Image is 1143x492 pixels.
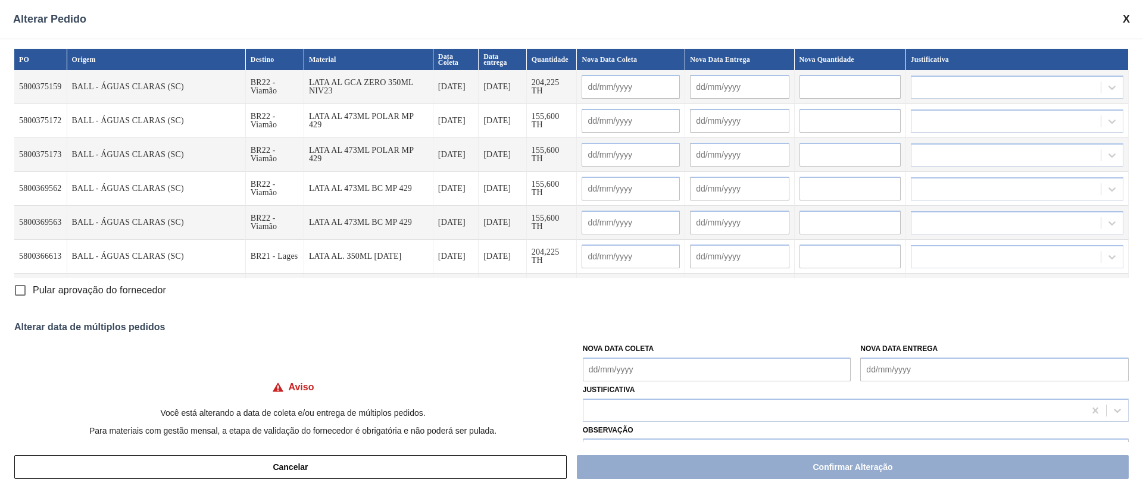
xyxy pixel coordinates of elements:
td: 5800369563 [14,206,67,240]
th: PO [14,49,67,70]
td: LATA AL. 350ML [DATE] [304,274,433,308]
div: Alterar data de múltiplos pedidos [14,322,1129,333]
input: dd/mm/yyyy [690,109,789,133]
input: dd/mm/yyyy [582,245,680,268]
td: 155,600 TH [527,172,577,206]
h4: Aviso [289,382,314,393]
td: [DATE] [433,70,479,104]
td: 5800375172 [14,104,67,138]
td: BR21 - Lages [246,240,304,274]
input: dd/mm/yyyy [582,143,680,167]
td: [DATE] [433,240,479,274]
span: Pular aprovação do fornecedor [33,283,166,297]
input: dd/mm/yyyy [582,177,680,200]
td: BR22 - Viamão [246,70,304,104]
th: Justificativa [906,49,1129,70]
input: dd/mm/yyyy [690,177,789,200]
td: [DATE] [433,274,479,308]
span: Alterar Pedido [13,13,86,26]
td: [DATE] [479,70,527,104]
th: Data entrega [479,49,527,70]
td: 204,225 TH [527,240,577,274]
label: Nova Data Coleta [583,344,654,353]
td: LATA AL GCA ZERO 350ML NIV23 [304,70,433,104]
td: [DATE] [433,206,479,240]
td: 5800375159 [14,70,67,104]
th: Destino [246,49,304,70]
td: BALL - ÁGUAS CLARAS (SC) [67,138,246,172]
td: [DATE] [479,206,527,240]
td: BALL - ÁGUAS CLARAS (SC) [67,172,246,206]
input: dd/mm/yyyy [690,211,789,234]
th: Data Coleta [433,49,479,70]
td: BR21 - Lages [246,274,304,308]
td: [DATE] [479,104,527,138]
input: dd/mm/yyyy [582,109,680,133]
td: 5800366613 [14,240,67,274]
label: Nova Data Entrega [860,344,938,353]
td: BALL - ÁGUAS CLARAS (SC) [67,70,246,104]
td: [DATE] [433,104,479,138]
p: Você está alterando a data de coleta e/ou entrega de múltiplos pedidos. [14,408,571,418]
td: 5800369562 [14,172,67,206]
td: 155,600 TH [527,138,577,172]
input: dd/mm/yyyy [690,245,789,268]
td: 204,225 TH [527,274,577,308]
td: BR22 - Viamão [246,104,304,138]
input: dd/mm/yyyy [690,75,789,99]
td: 155,600 TH [527,104,577,138]
td: [DATE] [479,138,527,172]
input: dd/mm/yyyy [860,358,1129,381]
td: LATA AL 473ML POLAR MP 429 [304,138,433,172]
td: 5800366608 [14,274,67,308]
th: Nova Quantidade [795,49,906,70]
input: dd/mm/yyyy [583,358,851,381]
td: BALL - ÁGUAS CLARAS (SC) [67,104,246,138]
td: [DATE] [479,274,527,308]
td: 204,225 TH [527,70,577,104]
td: BALL - ÁGUAS CLARAS (SC) [67,240,246,274]
button: Cancelar [14,455,567,479]
th: Quantidade [527,49,577,70]
input: dd/mm/yyyy [690,143,789,167]
td: LATA AL. 350ML [DATE] [304,240,433,274]
td: BR22 - Viamão [246,206,304,240]
td: [DATE] [433,172,479,206]
th: Nova Data Coleta [577,49,685,70]
td: [DATE] [433,138,479,172]
th: Nova Data Entrega [685,49,794,70]
input: dd/mm/yyyy [582,75,680,99]
td: [DATE] [479,172,527,206]
td: 155,600 TH [527,206,577,240]
th: Origem [67,49,246,70]
th: Material [304,49,433,70]
td: LATA AL 473ML BC MP 429 [304,172,433,206]
input: dd/mm/yyyy [582,211,680,234]
td: BALL - ÁGUAS CLARAS (SC) [67,206,246,240]
p: Para materiais com gestão mensal, a etapa de validação do fornecedor é obrigatória e não poderá s... [14,426,571,435]
td: LATA AL 473ML BC MP 429 [304,206,433,240]
td: BR22 - Viamão [246,172,304,206]
td: [DATE] [479,240,527,274]
label: Observação [583,422,1129,439]
td: LATA AL 473ML POLAR MP 429 [304,104,433,138]
td: BALL - ÁGUAS CLARAS (SC) [67,274,246,308]
td: BR22 - Viamão [246,138,304,172]
td: 5800375173 [14,138,67,172]
label: Justificativa [583,386,635,394]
